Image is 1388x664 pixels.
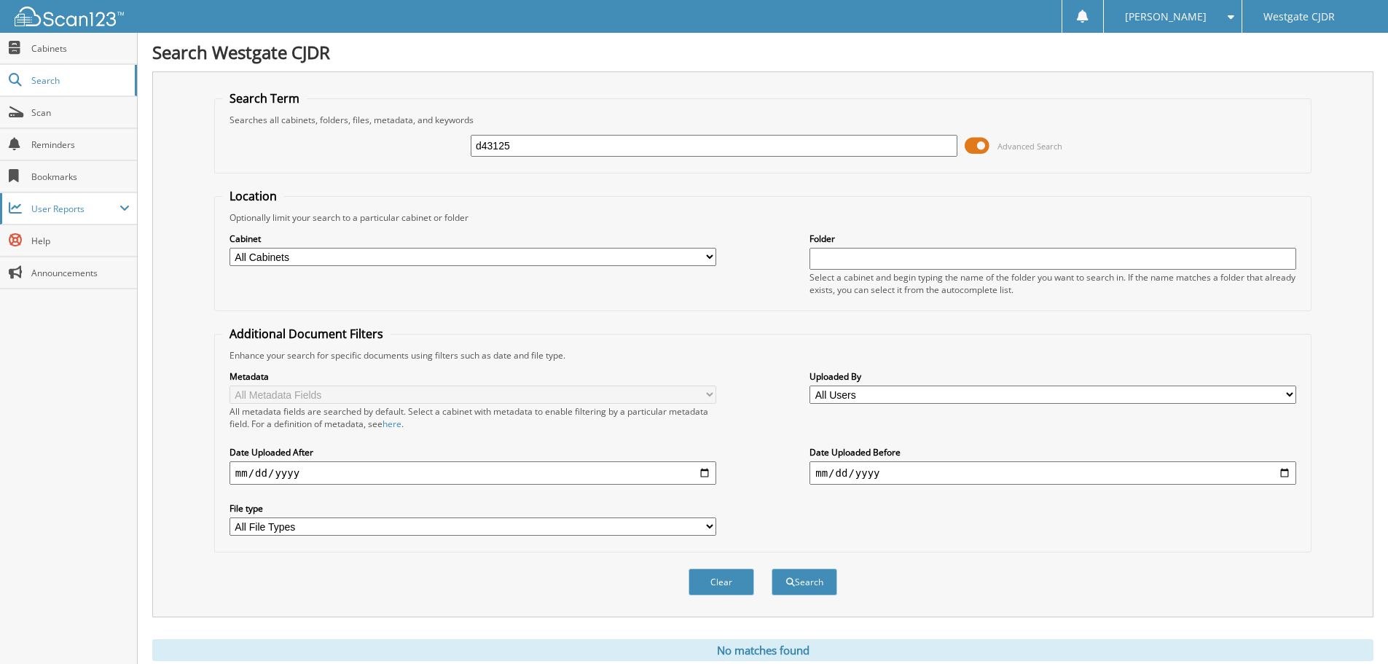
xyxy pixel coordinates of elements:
label: Uploaded By [809,370,1296,383]
div: Optionally limit your search to a particular cabinet or folder [222,211,1303,224]
span: Bookmarks [31,171,130,183]
label: Metadata [230,370,716,383]
input: end [809,461,1296,485]
a: here [383,418,401,430]
span: Reminders [31,138,130,151]
div: Select a cabinet and begin typing the name of the folder you want to search in. If the name match... [809,271,1296,296]
label: File type [230,502,716,515]
span: User Reports [31,203,119,215]
label: Cabinet [230,233,716,245]
legend: Additional Document Filters [222,326,391,342]
span: Search [31,74,128,87]
label: Date Uploaded After [230,446,716,458]
div: Searches all cabinets, folders, files, metadata, and keywords [222,114,1303,126]
iframe: Chat Widget [1315,594,1388,664]
h1: Search Westgate CJDR [152,40,1373,64]
span: Advanced Search [997,141,1062,152]
input: start [230,461,716,485]
button: Search [772,569,837,595]
div: No matches found [152,639,1373,661]
img: scan123-logo-white.svg [15,7,124,26]
label: Folder [809,233,1296,245]
label: Date Uploaded Before [809,446,1296,458]
span: Cabinets [31,42,130,55]
div: All metadata fields are searched by default. Select a cabinet with metadata to enable filtering b... [230,405,716,430]
button: Clear [689,569,754,595]
span: Scan [31,106,130,119]
span: Announcements [31,267,130,279]
legend: Location [222,188,284,204]
legend: Search Term [222,90,307,106]
span: [PERSON_NAME] [1125,12,1207,21]
div: Enhance your search for specific documents using filters such as date and file type. [222,349,1303,362]
span: Help [31,235,130,247]
span: Westgate CJDR [1263,12,1335,21]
